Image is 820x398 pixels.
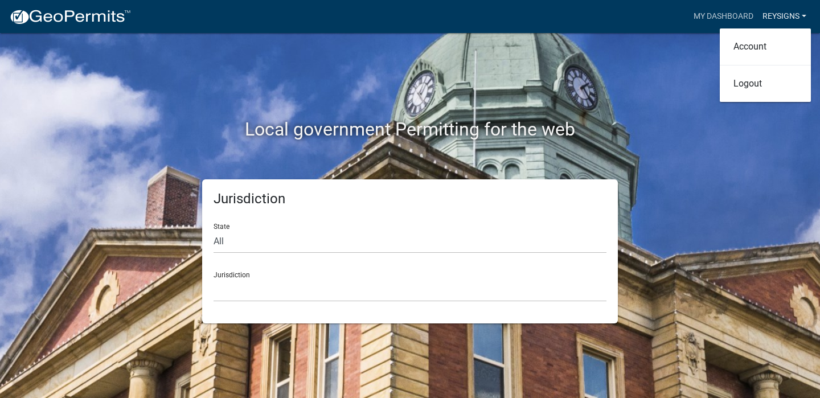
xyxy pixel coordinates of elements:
h5: Jurisdiction [214,191,606,207]
a: My Dashboard [689,6,758,27]
a: Reysigns [758,6,811,27]
a: Account [720,33,811,60]
h2: Local government Permitting for the web [94,118,726,140]
div: Reysigns [720,28,811,102]
a: Logout [720,70,811,97]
